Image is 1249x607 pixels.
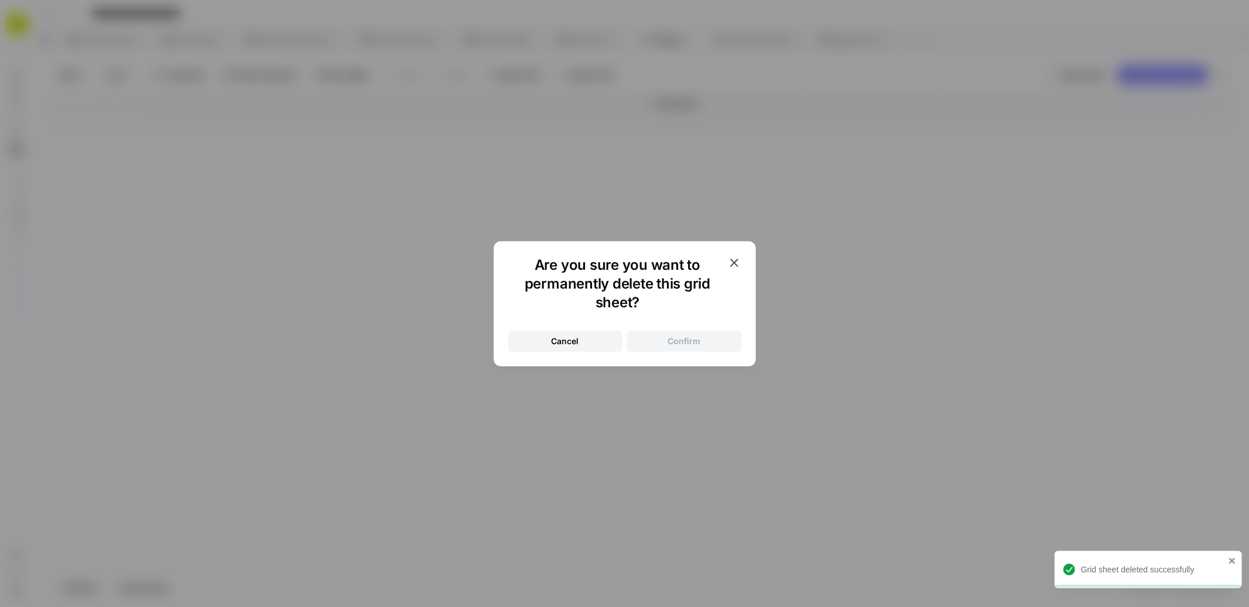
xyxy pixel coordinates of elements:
button: close [1229,556,1237,565]
div: Confirm [668,335,700,347]
button: Cancel [508,331,622,352]
div: Grid sheet deleted successfully [1081,564,1225,575]
h1: Are you sure you want to permanently delete this grid sheet? [508,256,727,312]
button: Confirm [627,331,741,352]
div: Cancel [552,335,579,347]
